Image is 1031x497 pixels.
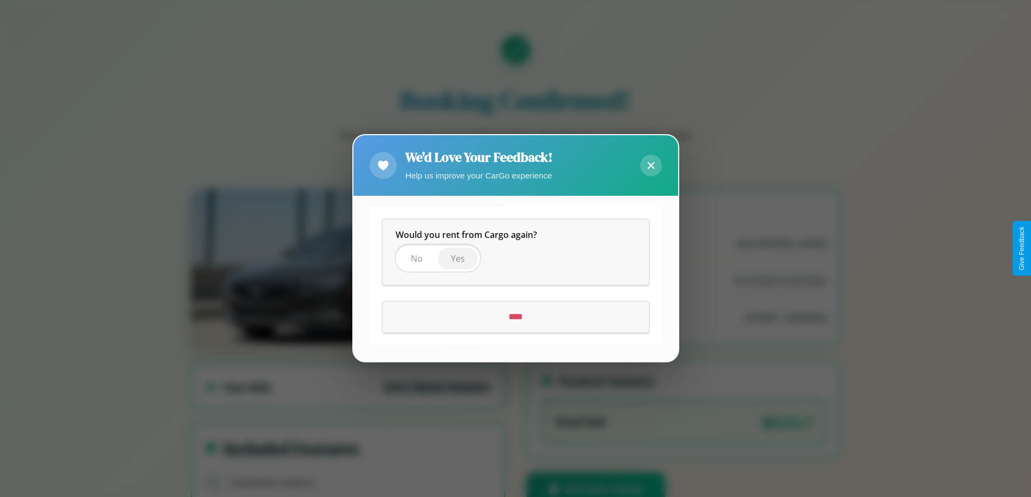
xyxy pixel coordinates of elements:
[1018,227,1026,270] div: Give Feedback
[396,229,537,241] span: Would you rent from Cargo again?
[405,148,553,166] h2: We'd Love Your Feedback!
[405,168,553,183] p: Help us improve your CarGo experience
[451,253,465,265] span: Yes
[411,253,423,265] span: No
